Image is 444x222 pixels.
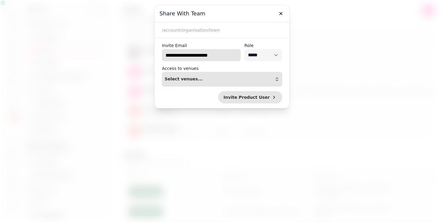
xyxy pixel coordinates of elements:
h3: Share With Team [159,10,285,17]
label: Invite Email [162,42,241,49]
p: /account/organisation/team [162,27,282,33]
button: Invite Product User [218,91,282,103]
label: Role [244,42,282,49]
label: Access to venues [162,65,198,72]
button: Select venues... [162,72,282,86]
span: Select venues... [165,77,203,82]
span: Invite Product User [224,95,270,99]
